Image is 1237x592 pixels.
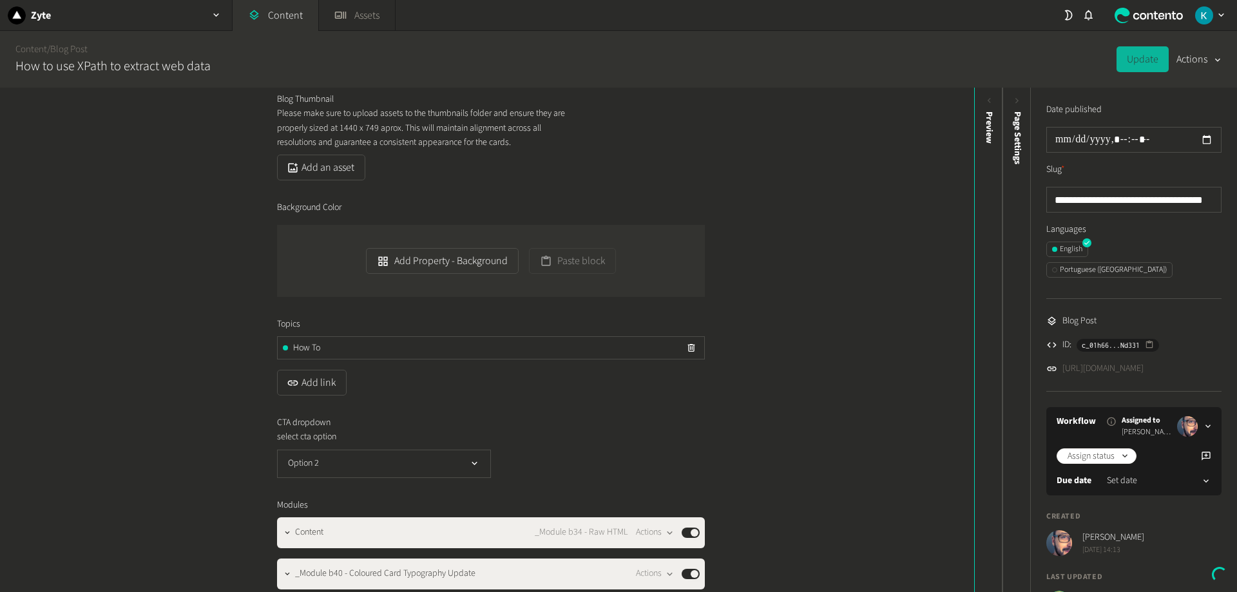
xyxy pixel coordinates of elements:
[1122,415,1172,426] span: Assigned to
[1082,339,1140,351] span: c_01h66...Nd331
[535,526,628,539] span: _Module b34 - Raw HTML
[1068,450,1115,463] span: Assign status
[277,318,300,331] span: Topics
[277,155,365,180] button: Add an asset
[1052,243,1082,255] div: English
[636,525,674,540] button: Actions
[1082,531,1144,544] span: [PERSON_NAME]
[1062,338,1071,352] span: ID:
[1046,530,1072,556] img: Josh Angell
[1122,426,1172,438] span: [PERSON_NAME]
[277,201,341,215] span: Background Color
[1177,416,1198,437] img: Josh Angell
[1046,242,1088,257] button: English
[1011,111,1024,164] span: Page Settings
[529,248,616,274] button: Paste block
[1062,362,1144,376] a: [URL][DOMAIN_NAME]
[636,566,674,582] button: Actions
[50,43,88,56] a: Blog Post
[1052,264,1167,276] div: Portuguese ([GEOGRAPHIC_DATA])
[277,370,347,396] button: Add link
[1176,46,1222,72] button: Actions
[1057,448,1136,464] button: Assign status
[8,6,26,24] img: Zyte
[1082,544,1144,556] span: [DATE] 14:13
[1057,415,1096,428] a: Workflow
[1062,314,1097,328] span: Blog Post
[1046,163,1065,177] label: Slug
[277,450,491,478] button: Option 2
[366,248,519,274] button: Add Property - Background
[1046,511,1222,522] h4: Created
[15,43,47,56] a: Content
[295,526,323,539] span: Content
[277,416,331,430] span: CTA dropdown
[1195,6,1213,24] img: Karlo Jedud
[1107,474,1137,488] span: Set date
[31,8,51,23] h2: Zyte
[277,499,308,512] span: Modules
[1057,474,1091,488] label: Due date
[47,43,50,56] span: /
[277,106,570,149] p: Please make sure to upload assets to the thumbnails folder and ensure they are properly sized at ...
[295,567,475,580] span: _Module b40 - Coloured Card Typography Update
[1117,46,1169,72] button: Update
[1046,223,1222,236] label: Languages
[1046,571,1222,583] h4: Last updated
[983,111,996,144] div: Preview
[1046,103,1102,117] label: Date published
[277,93,334,106] span: Blog Thumbnail
[293,341,320,355] span: How To
[15,57,211,76] h2: How to use XPath to extract web data
[277,430,570,444] p: select cta option
[1077,339,1159,352] button: c_01h66...Nd331
[1046,262,1173,278] button: Portuguese ([GEOGRAPHIC_DATA])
